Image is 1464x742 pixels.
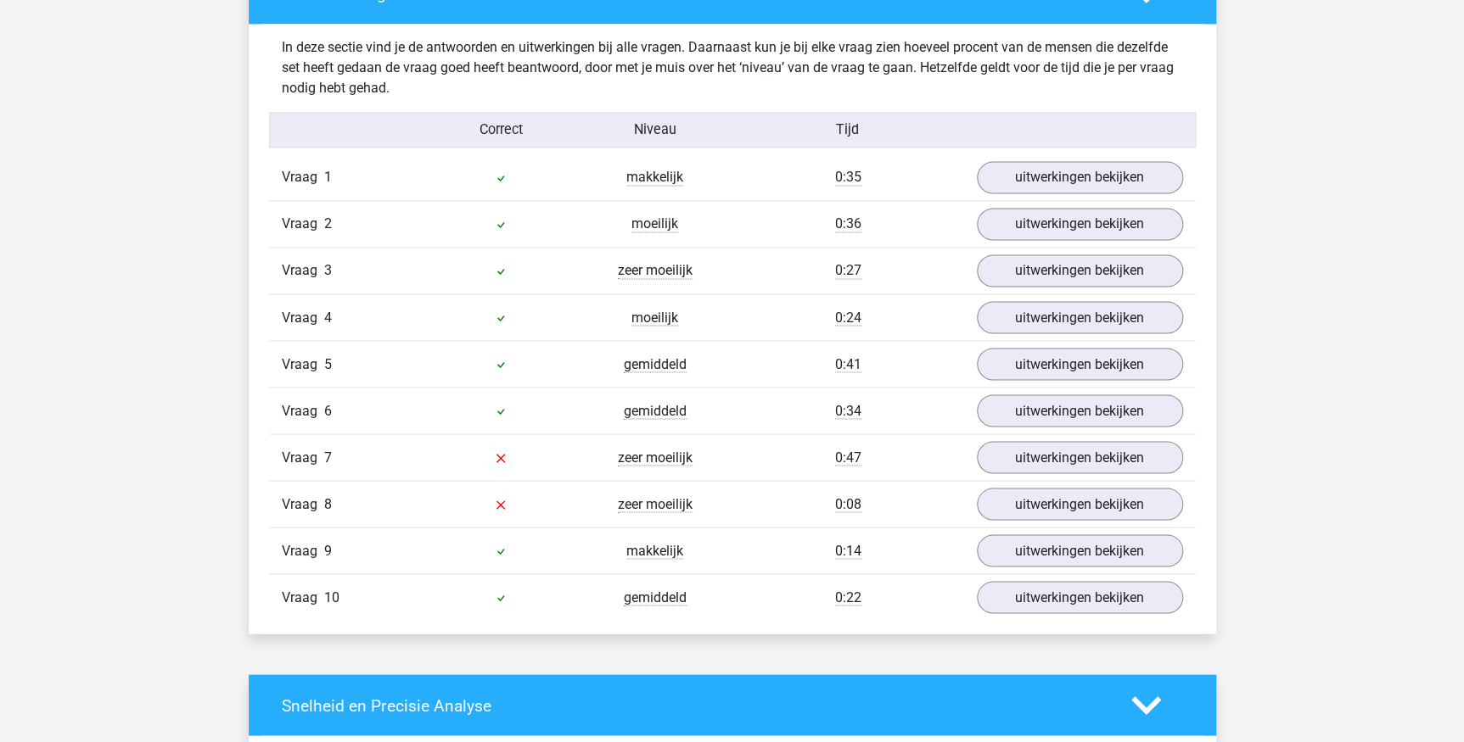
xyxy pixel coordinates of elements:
[324,589,339,605] span: 10
[977,488,1183,520] a: uitwerkingen bekijken
[977,581,1183,613] a: uitwerkingen bekijken
[282,167,324,187] span: Vraag
[618,495,693,512] span: zeer moeilijk
[631,215,678,232] span: moeilijk
[624,355,687,372] span: gemiddeld
[618,262,693,279] span: zeer moeilijk
[282,354,324,374] span: Vraag
[835,215,861,232] span: 0:36
[835,309,861,326] span: 0:24
[977,254,1183,287] a: uitwerkingen bekijken
[977,534,1183,566] a: uitwerkingen bekijken
[282,540,324,561] span: Vraag
[835,402,861,419] span: 0:34
[977,441,1183,473] a: uitwerkingen bekijken
[324,169,332,185] span: 1
[282,587,324,607] span: Vraag
[624,402,687,419] span: gemiddeld
[578,120,732,140] div: Niveau
[282,214,324,234] span: Vraag
[618,449,693,466] span: zeer moeilijk
[977,394,1183,427] a: uitwerkingen bekijken
[835,449,861,466] span: 0:47
[624,589,687,605] span: gemiddeld
[631,309,678,326] span: moeilijk
[835,355,861,372] span: 0:41
[835,542,861,559] span: 0:14
[977,301,1183,333] a: uitwerkingen bekijken
[977,348,1183,380] a: uitwerkingen bekijken
[269,37,1196,98] div: In deze sectie vind je de antwoorden en uitwerkingen bij alle vragen. Daarnaast kun je bij elke v...
[282,447,324,467] span: Vraag
[835,495,861,512] span: 0:08
[626,169,683,186] span: makkelijk
[835,262,861,279] span: 0:27
[835,589,861,605] span: 0:22
[732,120,963,140] div: Tijd
[324,402,332,418] span: 6
[977,161,1183,193] a: uitwerkingen bekijken
[324,449,332,465] span: 7
[282,400,324,421] span: Vraag
[835,169,861,186] span: 0:35
[324,355,332,371] span: 5
[324,262,332,278] span: 3
[324,215,332,232] span: 2
[324,495,332,511] span: 8
[282,307,324,327] span: Vraag
[324,542,332,558] span: 9
[324,309,332,325] span: 4
[282,695,1106,715] h4: Snelheid en Precisie Analyse
[626,542,683,559] span: makkelijk
[282,494,324,514] span: Vraag
[977,208,1183,240] a: uitwerkingen bekijken
[423,120,578,140] div: Correct
[282,260,324,281] span: Vraag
